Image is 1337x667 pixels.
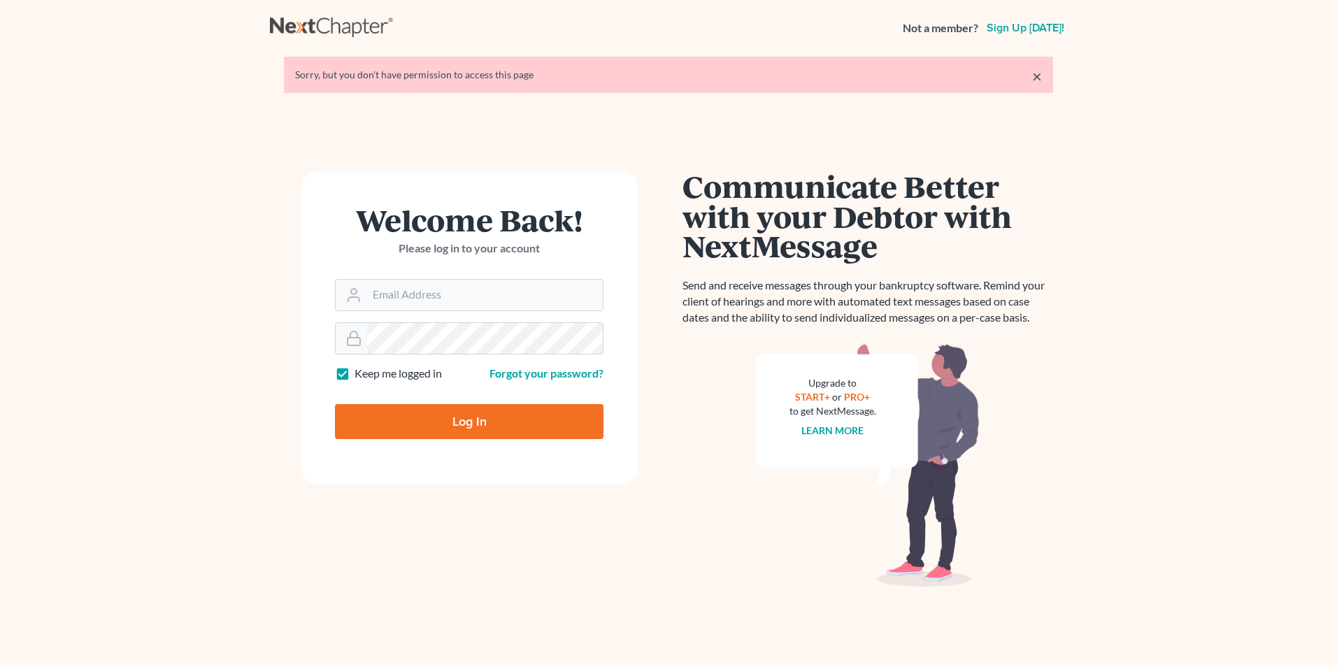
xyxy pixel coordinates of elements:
h1: Communicate Better with your Debtor with NextMessage [682,171,1053,261]
input: Log In [335,404,603,439]
a: Sign up [DATE]! [984,22,1067,34]
a: PRO+ [845,391,871,403]
strong: Not a member? [903,20,978,36]
div: Upgrade to [789,376,876,390]
a: START+ [796,391,831,403]
p: Send and receive messages through your bankruptcy software. Remind your client of hearings and mo... [682,278,1053,326]
p: Please log in to your account [335,241,603,257]
h1: Welcome Back! [335,205,603,235]
div: to get NextMessage. [789,404,876,418]
a: Learn more [802,424,864,436]
label: Keep me logged in [355,366,442,382]
a: × [1032,68,1042,85]
div: Sorry, but you don't have permission to access this page [295,68,1042,82]
a: Forgot your password? [489,366,603,380]
span: or [833,391,843,403]
img: nextmessage_bg-59042aed3d76b12b5cd301f8e5b87938c9018125f34e5fa2b7a6b67550977c72.svg [756,343,980,587]
input: Email Address [367,280,603,310]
